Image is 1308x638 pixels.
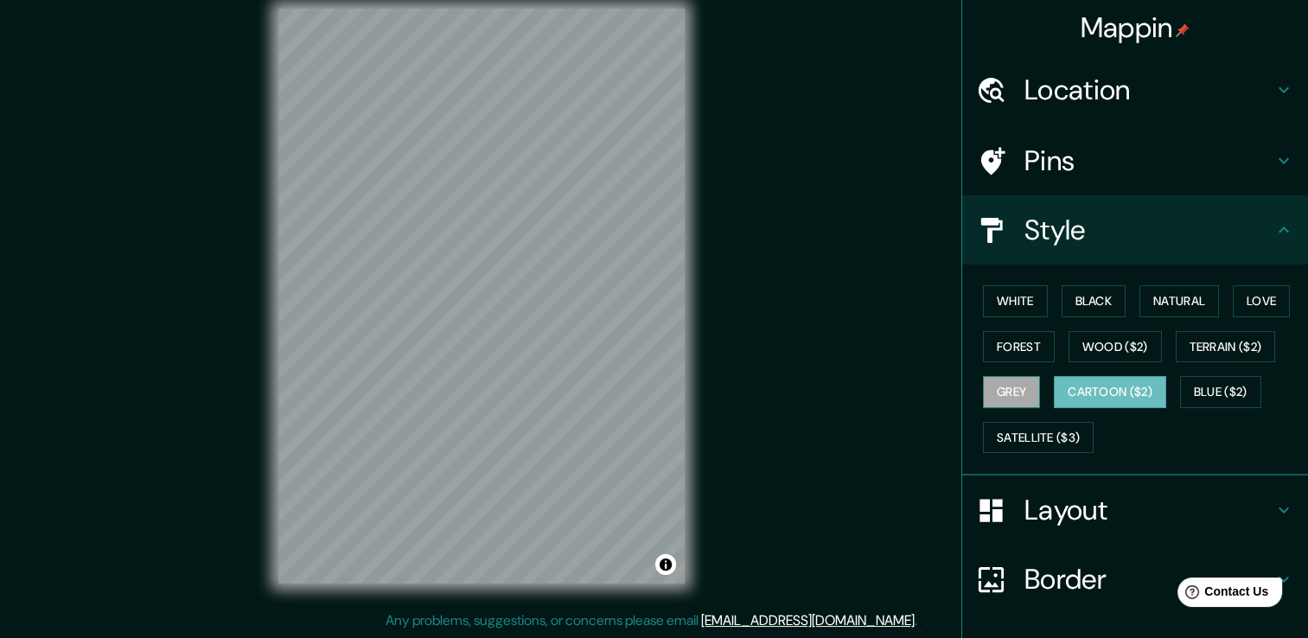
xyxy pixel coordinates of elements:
button: White [983,285,1048,317]
canvas: Map [278,9,685,584]
button: Terrain ($2) [1176,331,1276,363]
iframe: Help widget launcher [1154,571,1289,619]
a: [EMAIL_ADDRESS][DOMAIN_NAME] [701,611,915,629]
button: Toggle attribution [655,554,676,575]
button: Wood ($2) [1069,331,1162,363]
div: Pins [962,126,1308,195]
button: Blue ($2) [1180,376,1261,408]
div: Layout [962,475,1308,545]
button: Natural [1139,285,1219,317]
button: Satellite ($3) [983,422,1094,454]
h4: Style [1024,213,1273,247]
div: Border [962,545,1308,614]
div: Location [962,55,1308,124]
h4: Border [1024,562,1273,597]
button: Love [1233,285,1290,317]
h4: Pins [1024,144,1273,178]
p: Any problems, suggestions, or concerns please email . [386,610,917,631]
button: Grey [983,376,1040,408]
h4: Mappin [1081,10,1190,45]
button: Black [1062,285,1126,317]
div: . [917,610,920,631]
h4: Layout [1024,493,1273,527]
button: Cartoon ($2) [1054,376,1166,408]
div: Style [962,195,1308,265]
button: Forest [983,331,1055,363]
img: pin-icon.png [1176,23,1190,37]
div: . [920,610,923,631]
h4: Location [1024,73,1273,107]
